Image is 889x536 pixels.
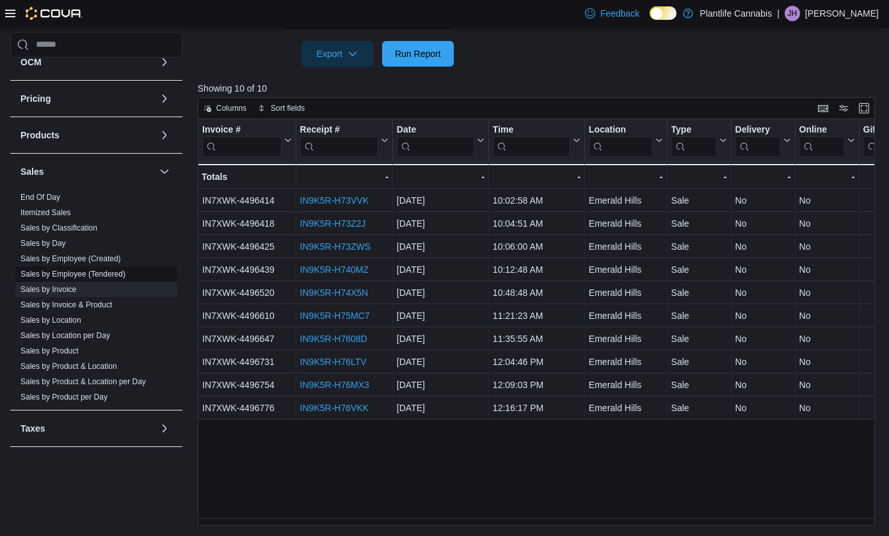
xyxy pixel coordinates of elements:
div: IN7XWK-4496647 [202,331,292,346]
div: No [735,377,790,393]
input: Dark Mode [650,6,677,20]
div: No [799,239,854,254]
div: 11:21:23 AM [493,308,581,323]
div: No [799,377,854,393]
h3: Sales [20,165,44,178]
span: Run Report [395,47,441,60]
span: Sales by Location [20,315,81,325]
h3: OCM [20,56,42,69]
span: End Of Day [20,192,60,202]
a: Sales by Location [20,316,81,325]
div: No [735,331,790,346]
div: [DATE] [397,285,485,300]
span: Itemized Sales [20,207,71,218]
div: Jodi Hamilton [785,6,800,21]
button: Sales [157,164,172,179]
div: Emerald Hills [589,285,663,300]
span: JH [788,6,797,21]
div: No [799,354,854,370]
div: Emerald Hills [589,239,663,254]
div: Emerald Hills [589,308,663,323]
div: [DATE] [397,193,485,208]
div: 10:48:48 AM [493,285,581,300]
div: Sale [671,239,726,254]
button: Invoice # [202,124,292,156]
div: 12:04:46 PM [493,354,581,370]
div: - [397,169,485,184]
h3: Pricing [20,92,51,105]
div: Sale [671,377,726,393]
p: Showing 10 of 10 [198,82,881,95]
a: Sales by Product & Location per Day [20,377,146,386]
div: No [735,400,790,416]
div: Date [397,124,474,156]
div: Invoice # [202,124,282,136]
a: IN9K5R-H740MZ [300,264,368,275]
div: - [300,169,388,184]
button: Columns [198,101,252,116]
a: IN9K5R-H7608D [300,334,367,344]
div: 10:12:48 AM [493,262,581,277]
span: Sort fields [271,103,305,113]
div: Sale [671,331,726,346]
a: Sales by Product & Location [20,362,117,371]
div: IN7XWK-4496520 [202,285,292,300]
div: [DATE] [397,331,485,346]
div: Sale [671,193,726,208]
button: Taxes [20,422,154,435]
a: IN9K5R-H76MX3 [300,380,369,390]
div: 11:35:55 AM [493,331,581,346]
div: [DATE] [397,262,485,277]
a: IN9K5R-H76VKK [300,403,368,413]
div: 10:04:51 AM [493,216,581,231]
div: 12:16:17 PM [493,400,581,416]
button: Time [493,124,581,156]
a: Sales by Invoice [20,285,76,294]
button: Receipt # [300,124,388,156]
div: IN7XWK-4496425 [202,239,292,254]
div: Sale [671,285,726,300]
button: OCM [20,56,154,69]
span: Sales by Invoice & Product [20,300,112,310]
button: Online [799,124,854,156]
div: No [799,400,854,416]
a: IN9K5R-H73ZWS [300,241,370,252]
div: Emerald Hills [589,400,663,416]
div: Receipt # URL [300,124,378,156]
span: Sales by Employee (Tendered) [20,269,125,279]
div: Sale [671,308,726,323]
div: No [735,308,790,323]
button: Sort fields [253,101,310,116]
span: Sales by Product [20,346,79,356]
div: [DATE] [397,354,485,370]
div: No [735,285,790,300]
span: Sales by Product per Day [20,392,108,402]
a: IN9K5R-H75MC7 [300,311,369,321]
button: Delivery [735,124,790,156]
a: Feedback [580,1,645,26]
div: Location [589,124,653,156]
div: Emerald Hills [589,193,663,208]
button: Date [397,124,485,156]
div: - [671,169,726,184]
div: [DATE] [397,239,485,254]
button: Products [157,127,172,143]
span: Sales by Employee (Created) [20,254,121,264]
span: Feedback [600,7,639,20]
div: Delivery [735,124,780,156]
button: Run Report [382,41,454,67]
div: 12:09:03 PM [493,377,581,393]
button: Location [589,124,663,156]
button: Sales [20,165,154,178]
p: Plantlife Cannabis [700,6,772,21]
div: Sales [10,190,182,410]
span: Export [309,41,365,67]
div: No [735,262,790,277]
div: Emerald Hills [589,377,663,393]
div: No [735,239,790,254]
div: Emerald Hills [589,262,663,277]
div: Time [493,124,570,156]
button: Products [20,129,154,142]
div: IN7XWK-4496610 [202,308,292,323]
div: No [799,193,854,208]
